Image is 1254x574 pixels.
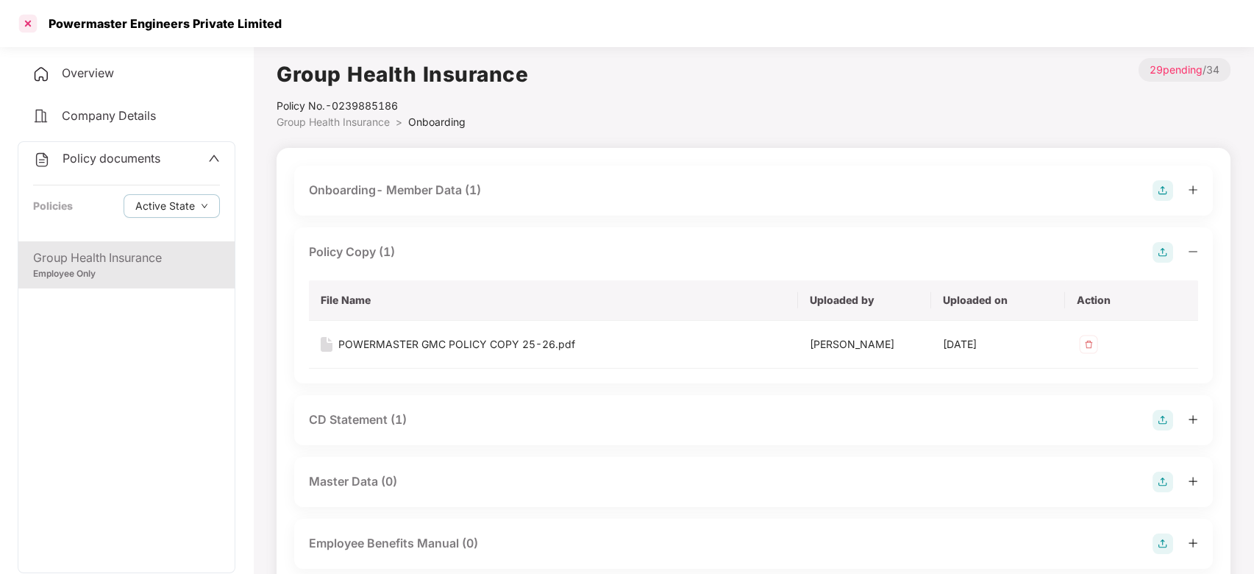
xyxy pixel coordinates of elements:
[277,98,528,114] div: Policy No.- 0239885186
[1065,280,1198,321] th: Action
[309,181,481,199] div: Onboarding- Member Data (1)
[798,280,931,321] th: Uploaded by
[338,336,575,352] div: POWERMASTER GMC POLICY COPY 25-26.pdf
[1139,58,1230,82] p: / 34
[1188,247,1198,257] span: minus
[408,116,466,128] span: Onboarding
[135,198,195,214] span: Active State
[277,58,528,91] h1: Group Health Insurance
[208,152,220,164] span: up
[309,411,407,429] div: CD Statement (1)
[1188,414,1198,425] span: plus
[63,151,160,166] span: Policy documents
[1188,476,1198,486] span: plus
[33,267,220,281] div: Employee Only
[309,472,397,491] div: Master Data (0)
[33,198,73,214] div: Policies
[943,336,1052,352] div: [DATE]
[1188,185,1198,195] span: plus
[1077,333,1100,356] img: svg+xml;base64,PHN2ZyB4bWxucz0iaHR0cDovL3d3dy53My5vcmcvMjAwMC9zdmciIHdpZHRoPSIzMiIgaGVpZ2h0PSIzMi...
[32,107,50,125] img: svg+xml;base64,PHN2ZyB4bWxucz0iaHR0cDovL3d3dy53My5vcmcvMjAwMC9zdmciIHdpZHRoPSIyNCIgaGVpZ2h0PSIyNC...
[277,116,390,128] span: Group Health Insurance
[124,194,220,218] button: Active Statedown
[33,151,51,169] img: svg+xml;base64,PHN2ZyB4bWxucz0iaHR0cDovL3d3dy53My5vcmcvMjAwMC9zdmciIHdpZHRoPSIyNCIgaGVpZ2h0PSIyNC...
[33,249,220,267] div: Group Health Insurance
[62,65,114,80] span: Overview
[1153,534,1173,554] img: svg+xml;base64,PHN2ZyB4bWxucz0iaHR0cDovL3d3dy53My5vcmcvMjAwMC9zdmciIHdpZHRoPSIyOCIgaGVpZ2h0PSIyOC...
[40,16,282,31] div: Powermaster Engineers Private Limited
[309,280,798,321] th: File Name
[201,202,208,210] span: down
[810,336,919,352] div: [PERSON_NAME]
[1188,538,1198,548] span: plus
[931,280,1064,321] th: Uploaded on
[1153,410,1173,431] img: svg+xml;base64,PHN2ZyB4bWxucz0iaHR0cDovL3d3dy53My5vcmcvMjAwMC9zdmciIHdpZHRoPSIyOCIgaGVpZ2h0PSIyOC...
[1153,472,1173,492] img: svg+xml;base64,PHN2ZyB4bWxucz0iaHR0cDovL3d3dy53My5vcmcvMjAwMC9zdmciIHdpZHRoPSIyOCIgaGVpZ2h0PSIyOC...
[1150,63,1203,76] span: 29 pending
[1153,242,1173,263] img: svg+xml;base64,PHN2ZyB4bWxucz0iaHR0cDovL3d3dy53My5vcmcvMjAwMC9zdmciIHdpZHRoPSIyOCIgaGVpZ2h0PSIyOC...
[32,65,50,83] img: svg+xml;base64,PHN2ZyB4bWxucz0iaHR0cDovL3d3dy53My5vcmcvMjAwMC9zdmciIHdpZHRoPSIyNCIgaGVpZ2h0PSIyNC...
[396,116,402,128] span: >
[62,108,156,123] span: Company Details
[1153,180,1173,201] img: svg+xml;base64,PHN2ZyB4bWxucz0iaHR0cDovL3d3dy53My5vcmcvMjAwMC9zdmciIHdpZHRoPSIyOCIgaGVpZ2h0PSIyOC...
[309,534,478,553] div: Employee Benefits Manual (0)
[321,337,332,352] img: svg+xml;base64,PHN2ZyB4bWxucz0iaHR0cDovL3d3dy53My5vcmcvMjAwMC9zdmciIHdpZHRoPSIxNiIgaGVpZ2h0PSIyMC...
[309,243,395,261] div: Policy Copy (1)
